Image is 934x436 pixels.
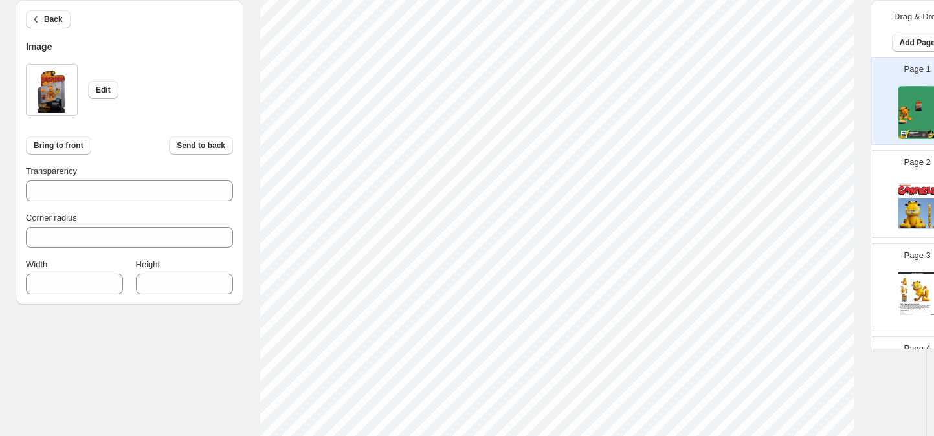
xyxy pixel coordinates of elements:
[900,278,909,285] img: secondaryImage
[44,14,63,25] span: Back
[34,140,83,151] span: Bring to front
[26,213,77,223] span: Corner radius
[26,166,77,176] span: Transparency
[900,286,909,294] img: secondaryImage
[900,314,921,314] div: Brand: Boss Fight Studio - The Store
[900,294,909,302] img: secondaryImage
[88,81,118,99] button: Edit
[917,314,934,316] div: $ 24.99
[26,259,47,269] span: Width
[900,305,931,313] div: Our rotund orange star, [PERSON_NAME], now has his own action figure with 25 points of articulati...
[96,85,111,95] span: Edit
[904,63,931,76] p: Page 1
[136,259,161,269] span: Height
[26,10,71,28] button: Back
[26,136,91,155] button: Bring to front
[169,136,233,155] button: Send to back
[26,41,52,52] span: Image
[904,342,931,355] p: Page 4
[904,249,931,262] p: Page 3
[32,67,71,113] img: product image
[900,313,921,314] div: SKU: GFW101
[904,156,931,169] p: Page 2
[177,140,225,151] span: Send to back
